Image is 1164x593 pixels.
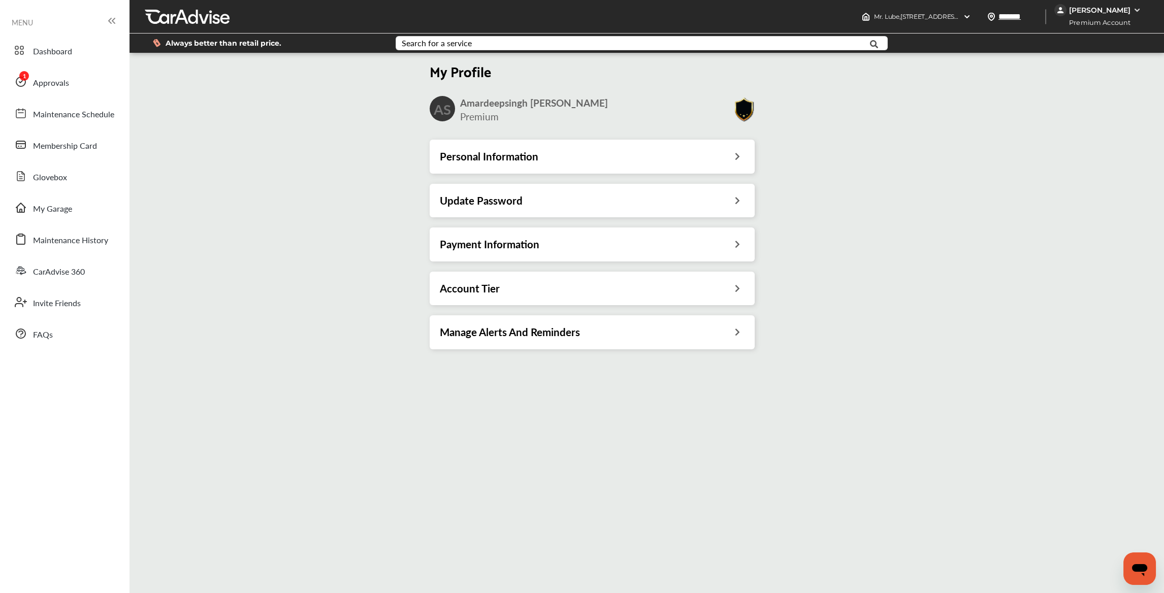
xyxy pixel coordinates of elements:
img: Premiumbadge.10c2a128.svg [733,97,755,122]
span: Invite Friends [33,297,81,310]
a: Glovebox [9,163,119,189]
a: My Garage [9,194,119,221]
span: FAQs [33,328,53,342]
span: Membership Card [33,140,97,153]
h3: Personal Information [440,150,538,163]
a: Membership Card [9,131,119,158]
span: Glovebox [33,171,67,184]
a: Invite Friends [9,289,119,315]
span: Maintenance Schedule [33,108,114,121]
img: location_vector.a44bc228.svg [987,13,995,21]
a: Dashboard [9,37,119,63]
span: Dashboard [33,45,72,58]
span: Premium [460,110,499,123]
h3: Account Tier [440,282,500,295]
img: jVpblrzwTbfkPYzPPzSLxeg0AAAAASUVORK5CYII= [1054,4,1066,16]
img: header-divider.bc55588e.svg [1045,9,1046,24]
span: MENU [12,18,33,26]
h2: AS [434,100,451,118]
a: Maintenance History [9,226,119,252]
h3: Payment Information [440,238,539,251]
h2: My Profile [430,62,755,80]
span: My Garage [33,203,72,216]
span: CarAdvise 360 [33,266,85,279]
img: header-down-arrow.9dd2ce7d.svg [963,13,971,21]
span: Always better than retail price. [166,40,281,47]
a: Maintenance Schedule [9,100,119,126]
img: header-home-logo.8d720a4f.svg [862,13,870,21]
span: Amardeepsingh [PERSON_NAME] [460,96,608,110]
span: Approvals [33,77,69,90]
span: Premium Account [1055,17,1138,28]
div: [PERSON_NAME] [1069,6,1130,15]
img: dollor_label_vector.a70140d1.svg [153,39,160,47]
iframe: Button to launch messaging window [1123,552,1156,585]
div: Search for a service [402,39,472,47]
a: FAQs [9,320,119,347]
a: CarAdvise 360 [9,257,119,284]
h3: Update Password [440,194,523,207]
span: Mr. Lube , [STREET_ADDRESS] Peterborough , ON K9J 1Z3 [874,13,1037,20]
h3: Manage Alerts And Reminders [440,325,580,339]
span: Maintenance History [33,234,108,247]
a: Approvals [9,69,119,95]
img: WGsFRI8htEPBVLJbROoPRyZpYNWhNONpIPPETTm6eUC0GeLEiAAAAAElFTkSuQmCC [1133,6,1141,14]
